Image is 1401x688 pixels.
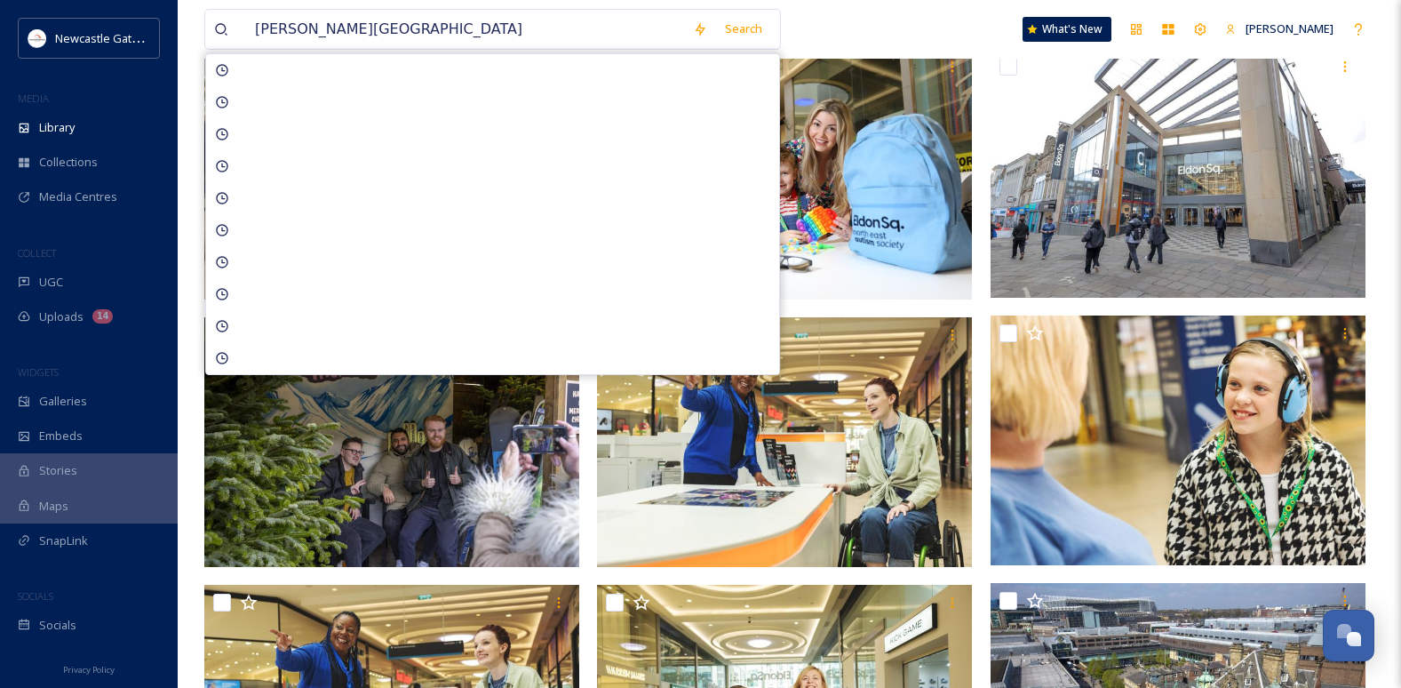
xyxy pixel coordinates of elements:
[63,664,115,676] span: Privacy Policy
[1023,17,1111,42] a: What's New
[39,274,63,291] span: UGC
[18,365,59,379] span: WIDGETS
[1323,610,1374,661] button: Open Chat
[1246,20,1333,36] span: [PERSON_NAME]
[39,393,87,410] span: Galleries
[39,462,77,479] span: Stories
[18,246,56,260] span: COLLECT
[204,49,579,300] img: ext_1747132168.023138_sam.walker@bwpgroup.com-259A8459.JPG
[39,188,117,205] span: Media Centres
[63,658,115,679] a: Privacy Policy
[39,498,68,515] span: Maps
[39,154,98,171] span: Collections
[39,428,83,444] span: Embeds
[18,92,49,105] span: MEDIA
[991,316,1365,566] img: Eldon Sq Alice - IMGA0815.jpg
[246,10,684,49] input: Search your library
[204,316,579,567] img: 041 NGI Winter.JPG
[597,49,972,300] img: ext_1747132158.604458_sam.walker@bwpgroup.com-259A8303.JPG
[39,617,76,634] span: Socials
[18,589,53,603] span: SOCIALS
[39,532,88,549] span: SnapLink
[991,49,1365,298] img: ext_1747132128.611528_sam.walker@bwpgroup.com-ELDON_SQUARE_85.jpg
[92,309,113,324] div: 14
[716,12,771,46] div: Search
[1216,12,1342,46] a: [PERSON_NAME]
[55,29,219,46] span: Newcastle Gateshead Initiative
[28,29,46,47] img: DqD9wEUd_400x400.jpg
[39,119,75,136] span: Library
[39,308,84,325] span: Uploads
[597,316,972,567] img: Eldon Sq Kate - IMGA0770.jpg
